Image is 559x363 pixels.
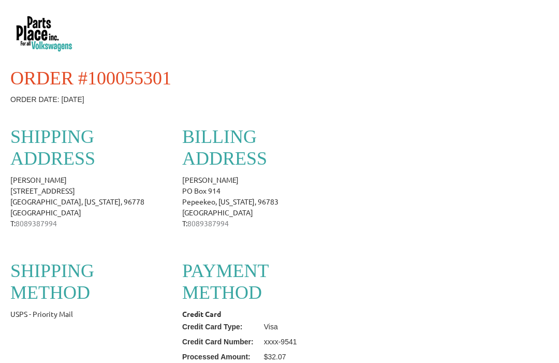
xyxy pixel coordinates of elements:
a: 8089387994 [187,219,229,228]
h2: Shipping Method [10,260,161,303]
th: Credit Card Number: [182,335,264,350]
a: 8089387994 [16,219,57,228]
address: [PERSON_NAME] PO Box 914 Pepeekeo, [US_STATE], 96783 [GEOGRAPHIC_DATA] T: [182,175,333,229]
address: [PERSON_NAME] [STREET_ADDRESS] [GEOGRAPHIC_DATA], [US_STATE], 96778 [GEOGRAPHIC_DATA] T: [10,175,161,229]
td: Visa [264,320,297,335]
th: Credit Card Type: [182,320,264,335]
h2: Billing Address [182,126,333,169]
p: Order Date: [DATE] [10,94,333,105]
td: xxxx-9541 [264,335,297,350]
h2: Shipping Address [10,126,161,169]
h2: Payment Method [182,260,333,303]
h1: Order #100055301 [10,67,333,89]
div: USPS - Priority Mail [10,239,172,330]
strong: Credit Card [182,309,221,318]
